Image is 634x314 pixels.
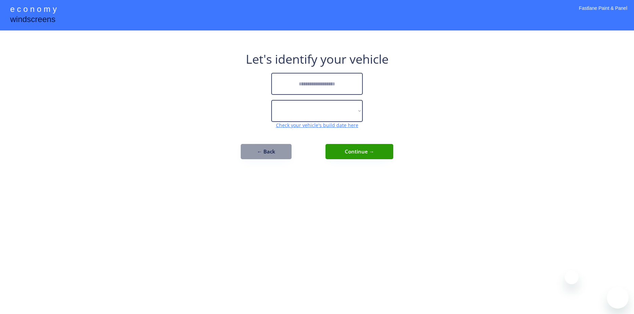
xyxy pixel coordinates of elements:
[607,287,629,309] iframe: Button to launch messaging window
[241,144,292,159] button: ← Back
[325,144,393,159] button: Continue →
[565,271,578,284] iframe: Close message
[579,5,627,20] div: Fastlane Paint & Panel
[10,14,55,27] div: windscreens
[246,51,389,68] div: Let's identify your vehicle
[10,3,57,16] div: e c o n o m y
[276,122,358,128] a: Check your vehicle's build date here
